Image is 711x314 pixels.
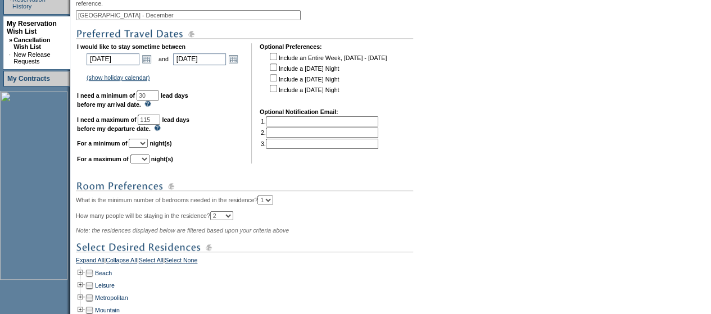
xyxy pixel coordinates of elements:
td: Include an Entire Week, [DATE] - [DATE] Include a [DATE] Night Include a [DATE] Night Include a [... [268,51,387,101]
b: lead days before my arrival date. [77,92,188,108]
div: | | | [76,257,433,267]
a: Expand All [76,257,104,267]
b: I need a maximum of [77,116,136,123]
a: My Contracts [7,75,50,83]
td: 3. [261,139,378,149]
a: Leisure [95,282,115,289]
a: Mountain [95,307,120,313]
b: lead days before my departure date. [77,116,189,132]
b: night(s) [150,140,171,147]
img: questionMark_lightBlue.gif [144,101,151,107]
img: subTtlRoomPreferences.gif [76,179,413,193]
input: Date format: M/D/Y. Shortcut keys: [T] for Today. [UP] or [.] for Next Day. [DOWN] or [,] for Pre... [87,53,139,65]
a: Beach [95,270,112,276]
b: Optional Notification Email: [260,108,338,115]
a: (show holiday calendar) [87,74,150,81]
td: 2. [261,128,378,138]
a: Select None [165,257,197,267]
b: Optional Preferences: [260,43,322,50]
b: For a minimum of [77,140,127,147]
a: Select All [139,257,164,267]
b: I need a minimum of [77,92,135,99]
b: night(s) [151,156,173,162]
a: Open the calendar popup. [227,53,239,65]
td: and [157,51,170,67]
span: Note: the residences displayed below are filtered based upon your criteria above [76,227,289,234]
a: Collapse All [106,257,137,267]
input: Date format: M/D/Y. Shortcut keys: [T] for Today. [UP] or [.] for Next Day. [DOWN] or [,] for Pre... [173,53,226,65]
img: questionMark_lightBlue.gif [154,125,161,131]
b: » [9,37,12,43]
td: · [9,51,12,65]
td: 1. [261,116,378,126]
b: I would like to stay sometime between [77,43,185,50]
a: New Release Requests [13,51,50,65]
a: Open the calendar popup. [141,53,153,65]
a: Cancellation Wish List [13,37,50,50]
a: My Reservation Wish List [7,20,57,35]
b: For a maximum of [77,156,129,162]
a: Metropolitan [95,294,128,301]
